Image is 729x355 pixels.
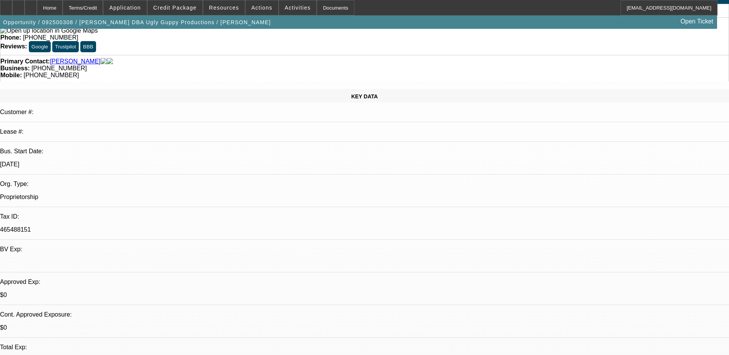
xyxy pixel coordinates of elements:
strong: Business: [0,65,30,71]
span: Actions [251,5,272,11]
strong: Reviews: [0,43,27,50]
strong: Primary Contact: [0,58,50,65]
span: KEY DATA [351,93,378,100]
img: facebook-icon.png [101,58,107,65]
span: Resources [209,5,239,11]
button: Google [29,41,51,52]
button: Credit Package [148,0,203,15]
a: Open Ticket [678,15,716,28]
a: [PERSON_NAME] [50,58,101,65]
span: Activities [285,5,311,11]
strong: Mobile: [0,72,22,78]
span: [PHONE_NUMBER] [23,34,78,41]
span: Application [109,5,141,11]
span: [PHONE_NUMBER] [23,72,79,78]
span: Opportunity / 092500308 / [PERSON_NAME] DBA Ugly Guppy Productions / [PERSON_NAME] [3,19,271,25]
button: Activities [279,0,317,15]
strong: Phone: [0,34,21,41]
span: Credit Package [153,5,197,11]
span: [PHONE_NUMBER] [32,65,87,71]
button: Trustpilot [52,41,78,52]
img: linkedin-icon.png [107,58,113,65]
button: Actions [246,0,278,15]
button: Application [103,0,146,15]
button: Resources [203,0,245,15]
button: BBB [80,41,96,52]
a: View Google Maps [0,27,98,34]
